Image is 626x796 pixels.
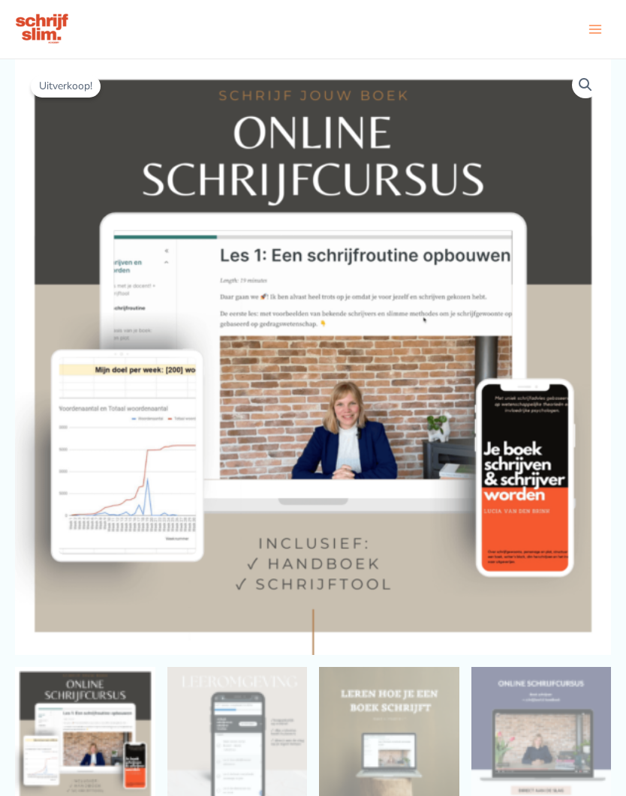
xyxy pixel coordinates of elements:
[572,71,599,98] a: Afbeeldinggalerij in volledig scherm bekijken
[15,12,71,47] img: schrijfcursus schrijfslim academy
[31,75,101,98] span: Uitverkoop!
